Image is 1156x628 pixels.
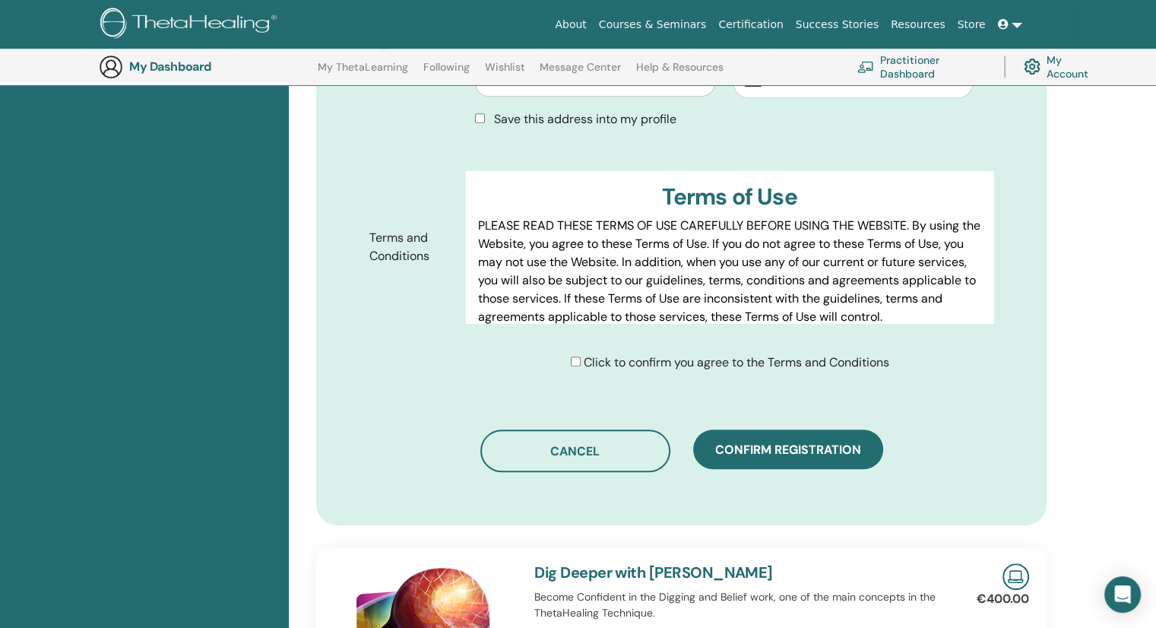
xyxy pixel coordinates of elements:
[977,590,1029,608] p: €400.00
[550,443,600,459] span: Cancel
[494,111,676,127] span: Save this address into my profile
[485,61,525,85] a: Wishlist
[790,11,885,39] a: Success Stories
[423,61,470,85] a: Following
[593,11,713,39] a: Courses & Seminars
[584,354,889,370] span: Click to confirm you agree to the Terms and Conditions
[318,61,408,85] a: My ThetaLearning
[540,61,621,85] a: Message Center
[478,217,981,326] p: PLEASE READ THESE TERMS OF USE CAREFULLY BEFORE USING THE WEBSITE. By using the Website, you agre...
[1024,50,1101,84] a: My Account
[693,430,883,469] button: Confirm registration
[1024,55,1040,78] img: cog.svg
[1104,576,1141,613] div: Open Intercom Messenger
[478,183,981,211] h3: Terms of Use
[636,61,724,85] a: Help & Resources
[857,50,986,84] a: Practitioner Dashboard
[99,55,123,79] img: generic-user-icon.jpg
[534,589,950,621] p: Become Confident in the Digging and Belief work, one of the main concepts in the ThetaHealing Tec...
[100,8,282,42] img: logo.png
[358,224,466,271] label: Terms and Conditions
[857,61,874,73] img: chalkboard-teacher.svg
[480,430,670,472] button: Cancel
[534,563,773,582] a: Dig Deeper with [PERSON_NAME]
[712,11,789,39] a: Certification
[549,11,592,39] a: About
[1002,563,1029,590] img: Live Online Seminar
[129,59,281,74] h3: My Dashboard
[715,442,861,458] span: Confirm registration
[885,11,952,39] a: Resources
[952,11,992,39] a: Store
